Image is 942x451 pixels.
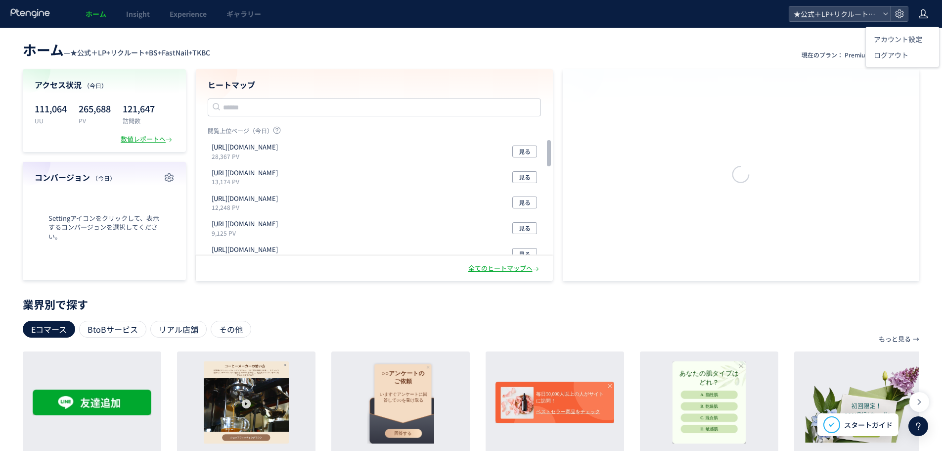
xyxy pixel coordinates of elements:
p: 業界別で探す [23,301,919,307]
p: 5,521 PV [212,254,282,263]
button: 見る [512,222,537,234]
div: Eコマース [23,321,75,338]
p: 9,125 PV [212,229,282,237]
p: https://fastnail.app [212,143,278,152]
span: ホーム [86,9,106,19]
button: 見る [512,171,537,183]
div: 数値レポートへ [121,135,174,144]
span: アカウント設定 [874,34,922,44]
span: Insight [126,9,150,19]
p: https://t-c-b-biyougeka.com [212,245,278,254]
h4: コンバージョン [35,172,174,183]
span: 見る [519,222,531,234]
span: スタートガイド [844,420,893,430]
p: UU [35,116,67,125]
p: https://tcb-beauty.net/menu/monitor_all [212,219,278,229]
span: （今日） [84,81,107,90]
span: 見る [519,146,531,157]
p: 28,367 PV [212,152,282,160]
span: ★公式＋LP+リクルート+BS+FastNail+TKBC [70,48,210,57]
p: 12,248 PV [212,203,282,211]
span: ★公式＋LP+リクルート+BS+FastNail+TKBC [791,6,879,21]
p: PV [79,116,111,125]
p: 111,064 [35,100,67,116]
p: 13,174 PV [212,177,282,186]
div: BtoBサービス [79,321,146,338]
p: 閲覧上位ページ（今日） [208,126,541,139]
span: Settingアイコンをクリックして、表示するコンバージョンを選択してください。 [35,214,174,242]
span: ログアウト [874,50,908,60]
span: 見る [519,171,531,183]
span: ホーム [23,40,64,59]
span: 見る [519,248,531,260]
span: Experience [170,9,207,19]
h4: アクセス状況 [35,79,174,91]
span: （今日） [92,174,116,182]
div: 全てのヒートマップへ [468,264,541,273]
p: https://fastnail.app/search/result [212,168,278,178]
p: 現在のプラン： Premium [802,50,870,59]
p: → [913,331,919,348]
p: https://tcb-beauty.net/menu/bnls-diet [212,194,278,203]
div: — [23,40,210,59]
button: 見る [512,248,537,260]
p: 121,647 [123,100,155,116]
h4: ヒートマップ [208,79,541,91]
span: ギャラリー [226,9,261,19]
span: 見る [519,197,531,208]
p: 訪問数 [123,116,155,125]
p: 265,688 [79,100,111,116]
p: もっと見る [879,331,911,348]
button: 見る [512,197,537,208]
div: その他 [211,321,251,338]
button: 見る [512,146,537,157]
div: リアル店舗 [150,321,207,338]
